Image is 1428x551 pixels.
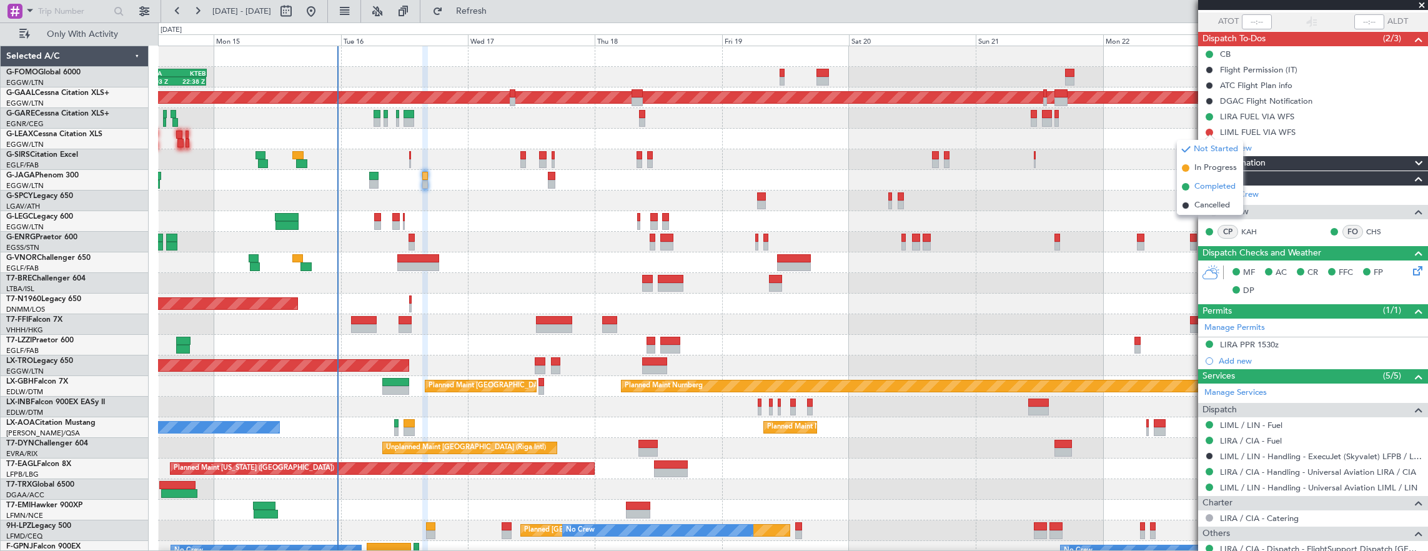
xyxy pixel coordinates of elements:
[849,34,976,46] div: Sat 20
[386,439,546,457] div: Unplanned Maint [GEOGRAPHIC_DATA] (Riga Intl)
[6,419,35,427] span: LX-AOA
[6,502,31,509] span: T7-EMI
[6,325,43,335] a: VHHH/HKG
[1220,482,1417,493] a: LIML / LIN - Handling - Universal Aviation LIML / LIN
[6,172,79,179] a: G-JAGAPhenom 300
[6,460,37,468] span: T7-EAGL
[1220,513,1299,524] a: LIRA / CIA - Catering
[6,522,71,530] a: 9H-LPZLegacy 500
[6,202,40,211] a: LGAV/ATH
[1218,16,1239,28] span: ATOT
[1241,226,1269,237] a: KAH
[1202,369,1235,384] span: Services
[6,213,33,221] span: G-LEGC
[6,440,34,447] span: T7-DYN
[6,543,33,550] span: F-GPNJ
[6,387,43,397] a: EDLW/DTM
[1243,267,1255,279] span: MF
[6,367,44,376] a: EGGW/LTN
[427,1,502,21] button: Refresh
[1202,403,1237,417] span: Dispatch
[1219,142,1422,153] div: Add new
[6,449,37,459] a: EVRA/RIX
[1220,111,1294,122] div: LIRA FUEL VIA WFS
[1220,64,1297,75] div: Flight Permission (IT)
[468,34,595,46] div: Wed 17
[6,234,77,241] a: G-ENRGPraetor 600
[1220,339,1279,350] div: LIRA PPR 1530z
[595,34,721,46] div: Thu 18
[1220,80,1292,91] div: ATC Flight Plan info
[6,337,32,344] span: T7-LZZI
[1202,32,1266,46] span: Dispatch To-Dos
[1202,246,1321,261] span: Dispatch Checks and Weather
[6,110,35,117] span: G-GARE
[6,408,43,417] a: EDLW/DTM
[6,399,31,406] span: LX-INB
[445,7,498,16] span: Refresh
[6,192,33,200] span: G-SPCY
[1220,49,1231,59] div: CB
[6,161,39,170] a: EGLF/FAB
[174,459,334,478] div: Planned Maint [US_STATE] ([GEOGRAPHIC_DATA])
[6,89,35,97] span: G-GAAL
[6,419,96,427] a: LX-AOACitation Mustang
[6,305,45,314] a: DNMM/LOS
[6,337,74,344] a: T7-LZZIPraetor 600
[1202,304,1232,319] span: Permits
[176,69,206,77] div: KTEB
[1220,96,1312,106] div: DGAC Flight Notification
[176,77,205,85] div: 22:38 Z
[1366,226,1394,237] a: CHS
[1220,451,1422,462] a: LIML / LIN - Handling - ExecuJet (Skyvalet) LFPB / LBG
[6,522,31,530] span: 9H-LPZ
[6,78,44,87] a: EGGW/LTN
[6,532,42,541] a: LFMD/CEQ
[6,172,35,179] span: G-JAGA
[1219,355,1422,366] div: Add new
[6,254,91,262] a: G-VNORChallenger 650
[1339,267,1353,279] span: FFC
[6,275,32,282] span: T7-BRE
[146,69,176,77] div: OLBA
[161,25,182,36] div: [DATE]
[6,222,44,232] a: EGGW/LTN
[6,481,74,489] a: T7-TRXGlobal 6500
[1202,496,1232,510] span: Charter
[1202,527,1230,541] span: Others
[38,2,110,21] input: Trip Number
[625,377,703,395] div: Planned Maint Nurnberg
[6,151,78,159] a: G-SIRSCitation Excel
[1387,16,1408,28] span: ALDT
[1383,304,1401,317] span: (1/1)
[6,69,38,76] span: G-FOMO
[341,34,468,46] div: Tue 16
[524,521,701,540] div: Planned [GEOGRAPHIC_DATA] ([GEOGRAPHIC_DATA])
[1204,322,1265,334] a: Manage Permits
[1217,225,1238,239] div: CP
[1243,285,1254,297] span: DP
[6,481,32,489] span: T7-TRX
[566,521,595,540] div: No Crew
[722,34,849,46] div: Fri 19
[1194,181,1236,193] span: Completed
[6,99,44,108] a: EGGW/LTN
[1276,267,1287,279] span: AC
[429,377,625,395] div: Planned Maint [GEOGRAPHIC_DATA] ([GEOGRAPHIC_DATA])
[1220,420,1282,430] a: LIML / LIN - Fuel
[6,264,39,273] a: EGLF/FAB
[6,69,81,76] a: G-FOMOGlobal 6000
[6,140,44,149] a: EGGW/LTN
[6,511,43,520] a: LFMN/NCE
[6,357,73,365] a: LX-TROLegacy 650
[1220,467,1416,477] a: LIRA / CIA - Handling - Universal Aviation LIRA / CIA
[6,543,81,550] a: F-GPNJFalcon 900EX
[6,429,80,438] a: [PERSON_NAME]/QSA
[6,346,39,355] a: EGLF/FAB
[6,234,36,241] span: G-ENRG
[146,77,175,85] div: 11:03 Z
[6,151,30,159] span: G-SIRS
[14,24,136,44] button: Only With Activity
[6,131,33,138] span: G-LEAX
[6,89,109,97] a: G-GAALCessna Citation XLS+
